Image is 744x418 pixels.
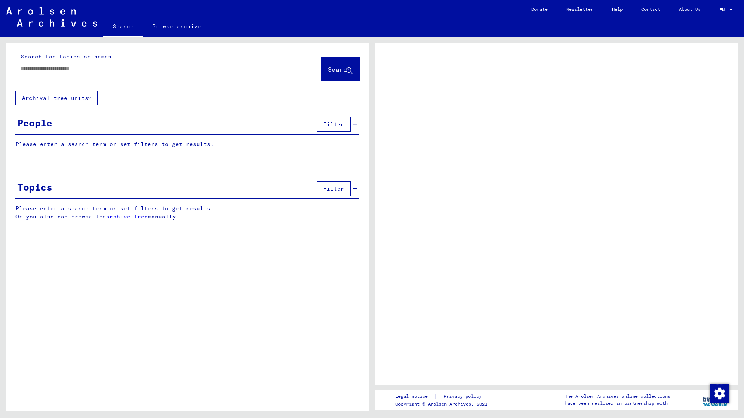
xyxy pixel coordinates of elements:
div: | [395,392,491,401]
span: Filter [323,121,344,128]
a: Search [103,17,143,37]
img: yv_logo.png [701,390,730,409]
div: People [17,116,52,130]
a: Browse archive [143,17,210,36]
a: Legal notice [395,392,434,401]
p: The Arolsen Archives online collections [565,393,670,400]
a: archive tree [106,213,148,220]
p: Please enter a search term or set filters to get results. Or you also can browse the manually. [15,205,359,221]
button: Filter [317,117,351,132]
span: Search [328,65,351,73]
button: Archival tree units [15,91,98,105]
button: Search [321,57,359,81]
span: EN [719,7,728,12]
p: have been realized in partnership with [565,400,670,407]
p: Copyright © Arolsen Archives, 2021 [395,401,491,408]
button: Filter [317,181,351,196]
mat-label: Search for topics or names [21,53,112,60]
div: Topics [17,180,52,194]
a: Privacy policy [437,392,491,401]
img: Arolsen_neg.svg [6,7,97,27]
img: Change consent [710,384,729,403]
p: Please enter a search term or set filters to get results. [15,140,359,148]
span: Filter [323,185,344,192]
